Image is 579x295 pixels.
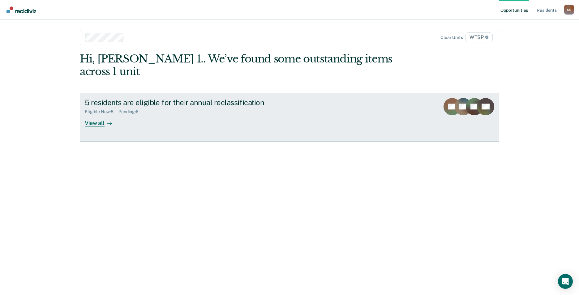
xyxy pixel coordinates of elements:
[564,5,574,15] button: Profile dropdown button
[558,274,573,289] div: Open Intercom Messenger
[85,109,118,114] div: Eligible Now : 5
[80,93,499,142] a: 5 residents are eligible for their annual reclassificationEligible Now:5Pending:6View all
[465,32,493,42] span: WTSP
[6,6,36,13] img: Recidiviz
[440,35,463,40] div: Clear units
[80,53,415,78] div: Hi, [PERSON_NAME] 1.. We’ve found some outstanding items across 1 unit
[118,109,144,114] div: Pending : 6
[85,98,302,107] div: 5 residents are eligible for their annual reclassification
[85,114,119,126] div: View all
[564,5,574,15] div: S G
